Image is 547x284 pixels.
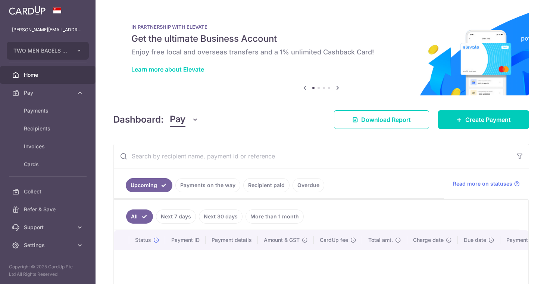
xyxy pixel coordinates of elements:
[114,144,511,168] input: Search by recipient name, payment id or reference
[24,143,73,150] span: Invoices
[465,115,511,124] span: Create Payment
[175,178,240,192] a: Payments on the way
[24,71,73,79] span: Home
[453,180,512,187] span: Read more on statuses
[368,236,393,244] span: Total amt.
[413,236,444,244] span: Charge date
[438,110,529,129] a: Create Payment
[24,125,73,132] span: Recipients
[113,12,529,95] img: Renovation banner
[131,66,204,73] a: Learn more about Elevate
[464,236,486,244] span: Due date
[126,178,172,192] a: Upcoming
[24,161,73,168] span: Cards
[135,236,151,244] span: Status
[7,42,89,60] button: TWO MEN BAGELS (NOVENA) PTE. LTD.
[199,209,243,224] a: Next 30 days
[131,24,511,30] p: IN PARTNERSHIP WITH ELEVATE
[126,209,153,224] a: All
[165,230,206,250] th: Payment ID
[361,115,411,124] span: Download Report
[24,242,73,249] span: Settings
[320,236,348,244] span: CardUp fee
[24,107,73,114] span: Payments
[13,47,69,54] span: TWO MEN BAGELS (NOVENA) PTE. LTD.
[293,178,324,192] a: Overdue
[243,178,290,192] a: Recipient paid
[246,209,304,224] a: More than 1 month
[170,113,185,127] span: Pay
[24,224,73,231] span: Support
[264,236,300,244] span: Amount & GST
[453,180,520,187] a: Read more on statuses
[334,110,429,129] a: Download Report
[206,230,258,250] th: Payment details
[499,262,540,280] iframe: Opens a widget where you can find more information
[24,89,73,97] span: Pay
[131,48,511,57] h6: Enjoy free local and overseas transfers and a 1% unlimited Cashback Card!
[131,33,511,45] h5: Get the ultimate Business Account
[24,206,73,213] span: Refer & Save
[156,209,196,224] a: Next 7 days
[24,188,73,195] span: Collect
[113,113,164,126] h4: Dashboard:
[9,6,46,15] img: CardUp
[12,26,84,34] p: [PERSON_NAME][EMAIL_ADDRESS][DOMAIN_NAME]
[170,113,199,127] button: Pay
